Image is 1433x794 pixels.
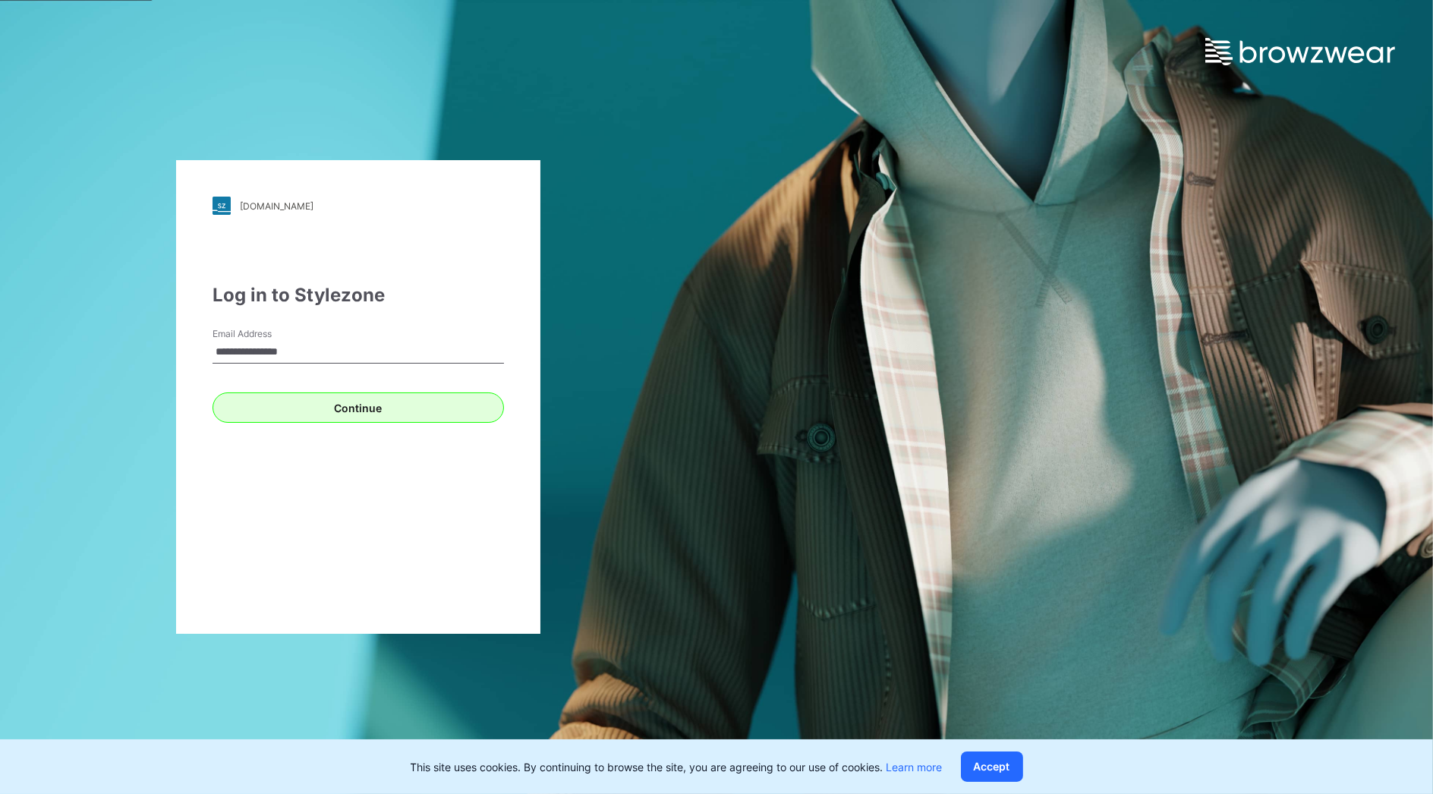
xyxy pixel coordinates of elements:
p: This site uses cookies. By continuing to browse the site, you are agreeing to our use of cookies. [411,759,943,775]
div: [DOMAIN_NAME] [240,200,313,212]
div: Log in to Stylezone [213,282,504,309]
a: Learn more [887,761,943,774]
img: stylezone-logo.562084cfcfab977791bfbf7441f1a819.svg [213,197,231,215]
button: Accept [961,751,1023,782]
button: Continue [213,392,504,423]
label: Email Address [213,327,319,341]
a: [DOMAIN_NAME] [213,197,504,215]
img: browzwear-logo.e42bd6dac1945053ebaf764b6aa21510.svg [1205,38,1395,65]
